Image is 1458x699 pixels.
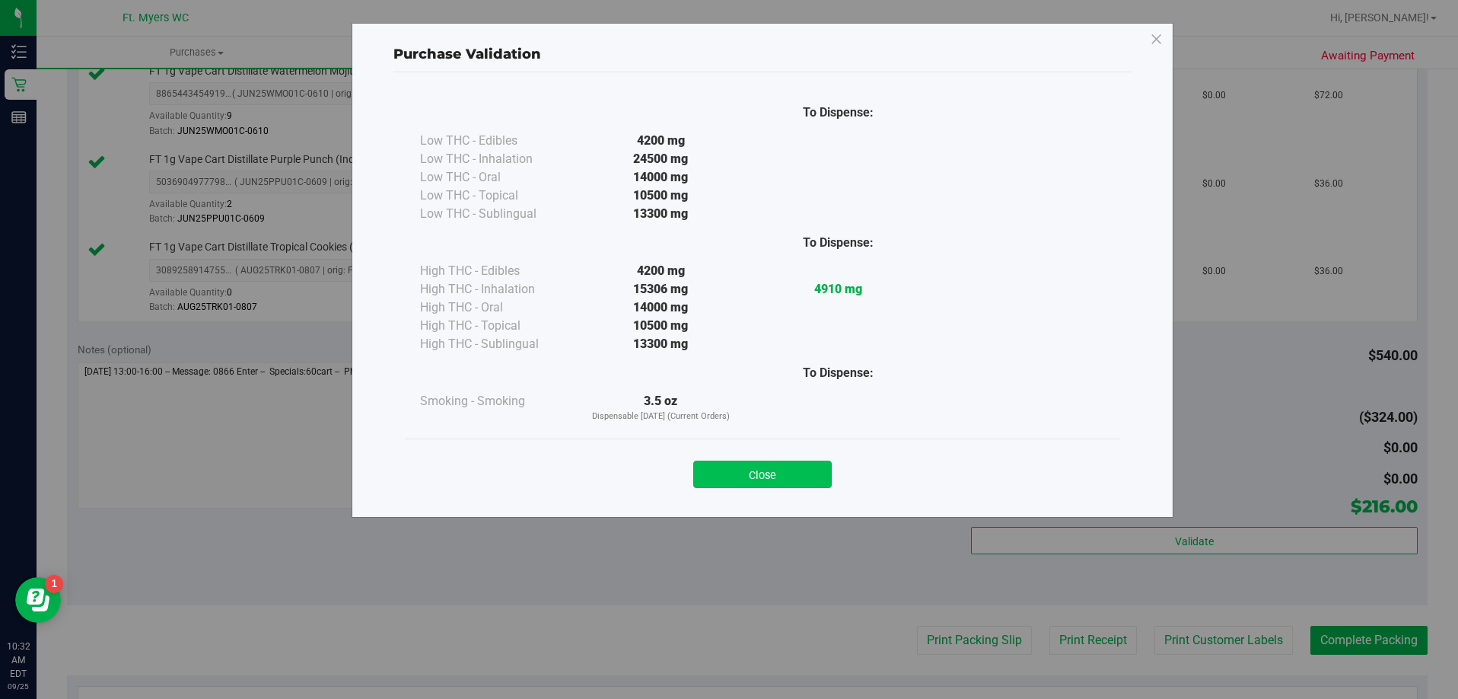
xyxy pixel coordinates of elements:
[45,575,63,593] iframe: Resource center unread badge
[420,280,572,298] div: High THC - Inhalation
[693,461,832,488] button: Close
[15,577,61,623] iframe: Resource center
[572,132,750,150] div: 4200 mg
[420,335,572,353] div: High THC - Sublingual
[420,150,572,168] div: Low THC - Inhalation
[814,282,862,296] strong: 4910 mg
[572,335,750,353] div: 13300 mg
[420,168,572,187] div: Low THC - Oral
[420,205,572,223] div: Low THC - Sublingual
[393,46,541,62] span: Purchase Validation
[572,392,750,423] div: 3.5 oz
[572,187,750,205] div: 10500 mg
[572,168,750,187] div: 14000 mg
[572,317,750,335] div: 10500 mg
[420,317,572,335] div: High THC - Topical
[750,104,927,122] div: To Dispense:
[420,187,572,205] div: Low THC - Topical
[572,262,750,280] div: 4200 mg
[572,298,750,317] div: 14000 mg
[572,150,750,168] div: 24500 mg
[750,364,927,382] div: To Dispense:
[572,410,750,423] p: Dispensable [DATE] (Current Orders)
[572,205,750,223] div: 13300 mg
[750,234,927,252] div: To Dispense:
[420,392,572,410] div: Smoking - Smoking
[420,298,572,317] div: High THC - Oral
[572,280,750,298] div: 15306 mg
[420,262,572,280] div: High THC - Edibles
[420,132,572,150] div: Low THC - Edibles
